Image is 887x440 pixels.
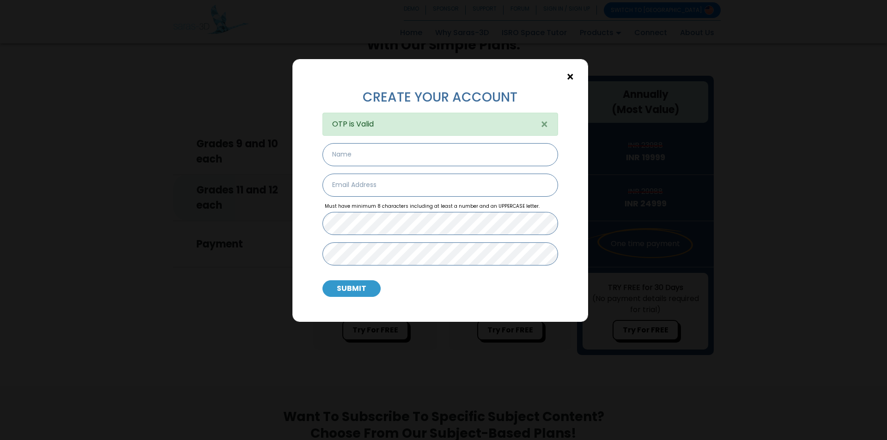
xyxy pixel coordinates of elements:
[322,143,558,166] input: Name
[531,113,558,136] button: Close
[322,280,381,297] button: SUBMIT
[322,203,563,210] small: Must have minimum 8 characters including at least a number and an UPPERCASE letter.
[322,113,558,136] div: OTP is Valid
[322,174,558,197] input: Email Address
[562,69,578,85] button: Close
[541,116,548,133] span: ×
[322,90,558,105] h3: CREATE YOUR ACCOUNT
[566,71,574,83] span: ×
